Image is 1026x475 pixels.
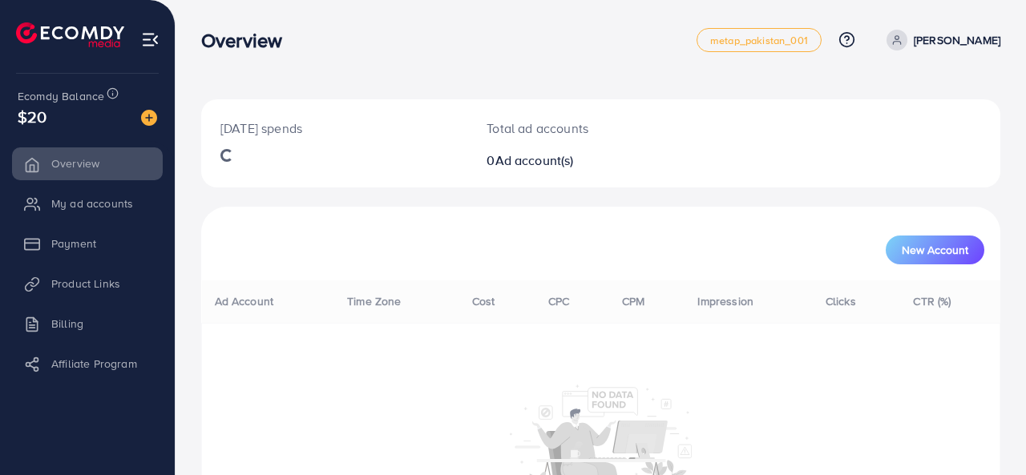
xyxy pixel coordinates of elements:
span: $20 [18,105,46,128]
h2: 0 [487,153,648,168]
img: logo [16,22,124,47]
p: [PERSON_NAME] [914,30,1000,50]
img: image [141,110,157,126]
img: menu [141,30,160,49]
button: New Account [886,235,984,264]
p: Total ad accounts [487,119,648,138]
span: New Account [902,244,968,256]
a: metap_pakistan_001 [697,28,822,52]
h3: Overview [201,29,295,52]
span: metap_pakistan_001 [710,35,808,46]
span: Ecomdy Balance [18,88,104,104]
a: [PERSON_NAME] [880,30,1000,50]
span: Ad account(s) [495,151,574,169]
p: [DATE] spends [220,119,448,138]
